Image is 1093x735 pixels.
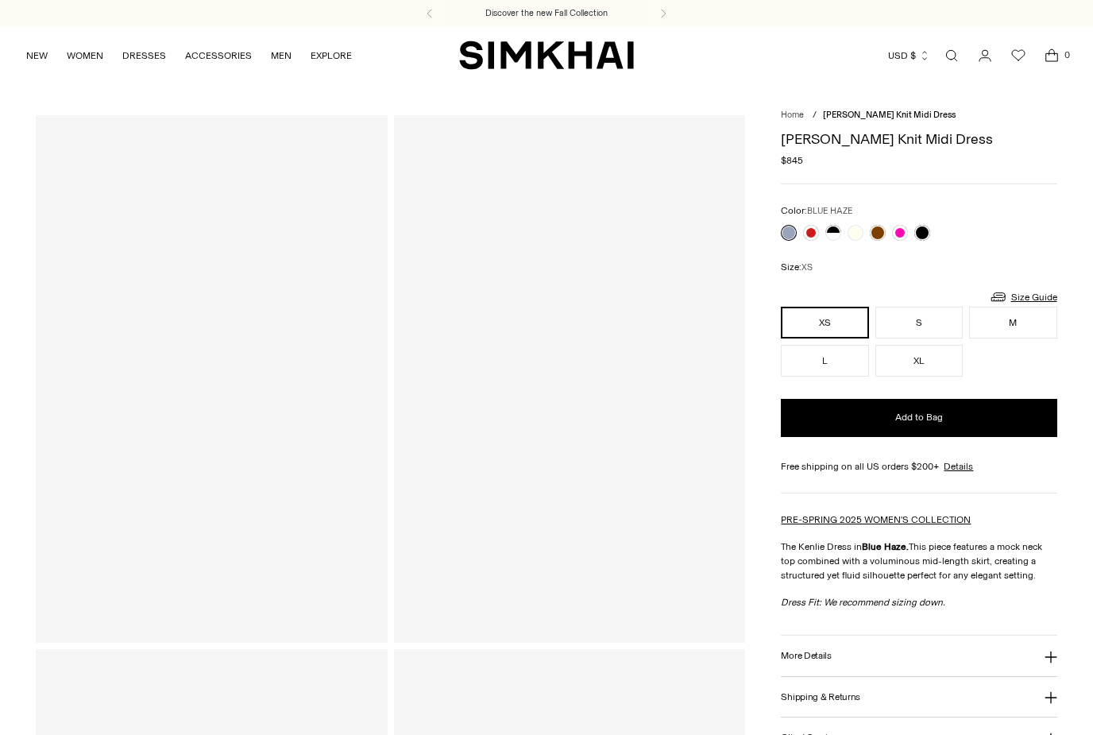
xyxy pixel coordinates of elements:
[781,597,945,608] em: Dress Fit: We recommend sizing down.
[311,38,352,73] a: EXPLORE
[185,38,252,73] a: ACCESSORIES
[781,677,1056,718] button: Shipping & Returns
[271,38,292,73] a: MEN
[801,262,813,273] span: XS
[781,514,971,525] a: PRE-SPRING 2025 WOMEN'S COLLECTION
[888,38,930,73] button: USD $
[781,651,831,661] h3: More Details
[781,345,868,377] button: L
[1036,40,1068,72] a: Open cart modal
[895,411,943,424] span: Add to Bag
[26,38,48,73] a: NEW
[67,38,103,73] a: WOMEN
[781,110,804,120] a: Home
[862,541,909,552] strong: Blue Haze.
[781,636,1056,676] button: More Details
[781,132,1056,146] h1: [PERSON_NAME] Knit Midi Dress
[781,203,852,219] label: Color:
[969,307,1056,338] button: M
[781,109,1056,122] nav: breadcrumbs
[813,109,817,122] div: /
[1002,40,1034,72] a: Wishlist
[781,153,803,168] span: $845
[936,40,967,72] a: Open search modal
[36,115,387,642] a: Kenlie Taffeta Knit Midi Dress
[781,260,813,275] label: Size:
[781,399,1056,437] button: Add to Bag
[807,206,852,216] span: BLUE HAZE
[781,540,1056,582] p: The Kenlie Dress in This piece features a mock neck top combined with a voluminous mid-length ski...
[823,110,956,120] span: [PERSON_NAME] Knit Midi Dress
[969,40,1001,72] a: Go to the account page
[989,287,1057,307] a: Size Guide
[944,459,973,474] a: Details
[781,459,1056,474] div: Free shipping on all US orders $200+
[1060,48,1074,62] span: 0
[875,307,963,338] button: S
[122,38,166,73] a: DRESSES
[781,692,860,702] h3: Shipping & Returns
[781,307,868,338] button: XS
[459,40,634,71] a: SIMKHAI
[485,7,608,20] a: Discover the new Fall Collection
[875,345,963,377] button: XL
[394,115,745,642] a: Kenlie Taffeta Knit Midi Dress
